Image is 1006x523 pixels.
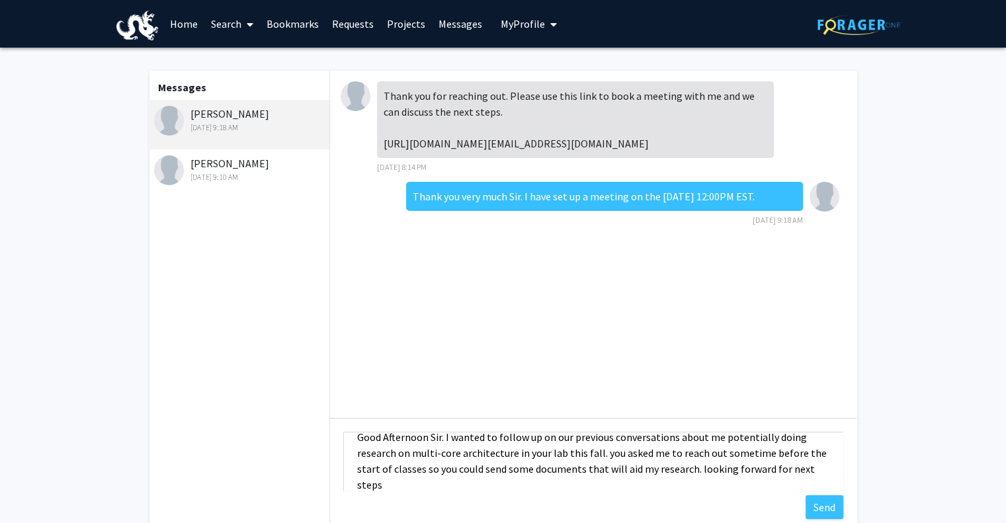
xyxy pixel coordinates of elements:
[154,155,184,185] img: Daniel King
[154,106,327,134] div: [PERSON_NAME]
[810,182,839,212] img: Favour Iwueze
[260,1,325,47] a: Bookmarks
[806,495,843,519] button: Send
[432,1,489,47] a: Messages
[163,1,204,47] a: Home
[343,432,843,491] textarea: Message
[817,15,900,35] img: ForagerOne Logo
[501,17,545,30] span: My Profile
[154,122,327,134] div: [DATE] 9:18 AM
[204,1,260,47] a: Search
[154,155,327,183] div: [PERSON_NAME]
[116,11,159,40] img: Drexel University Logo
[341,81,370,111] img: Anup Das
[154,106,184,136] img: Anup Das
[158,81,206,94] b: Messages
[753,215,803,225] span: [DATE] 9:18 AM
[154,171,327,183] div: [DATE] 9:10 AM
[10,463,56,513] iframe: Chat
[380,1,432,47] a: Projects
[377,162,427,172] span: [DATE] 8:14 PM
[325,1,380,47] a: Requests
[406,182,803,211] div: Thank you very much Sir. I have set up a meeting on the [DATE] 12:00PM EST.
[377,81,774,158] div: Thank you for reaching out. Please use this link to book a meeting with me and we can discuss the...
